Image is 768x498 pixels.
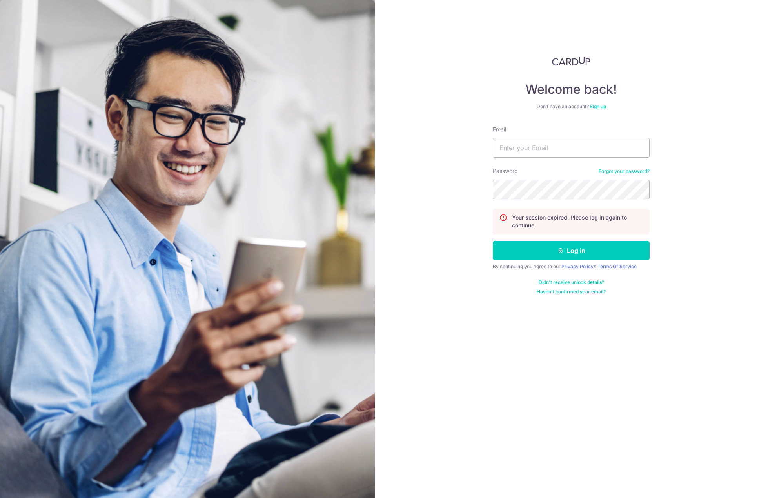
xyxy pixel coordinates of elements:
a: Forgot your password? [599,168,650,174]
a: Didn't receive unlock details? [539,279,604,285]
div: By continuing you agree to our & [493,264,650,270]
img: CardUp Logo [552,56,590,66]
label: Password [493,167,518,175]
button: Log in [493,241,650,260]
div: Don’t have an account? [493,104,650,110]
label: Email [493,125,506,133]
p: Your session expired. Please log in again to continue. [512,214,643,229]
h4: Welcome back! [493,82,650,97]
a: Haven't confirmed your email? [537,289,606,295]
a: Terms Of Service [597,264,637,269]
a: Privacy Policy [561,264,594,269]
input: Enter your Email [493,138,650,158]
a: Sign up [590,104,606,109]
